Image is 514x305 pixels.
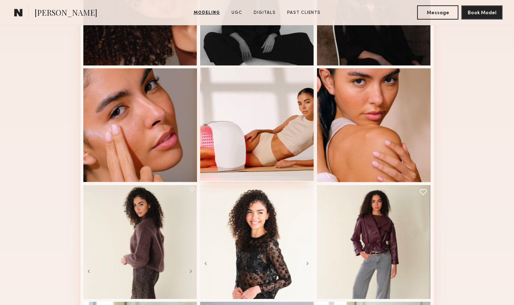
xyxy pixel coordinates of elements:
[251,10,279,16] a: Digitals
[461,9,503,15] a: Book Model
[35,7,97,20] span: [PERSON_NAME]
[284,10,323,16] a: Past Clients
[461,5,503,20] button: Book Model
[229,10,245,16] a: UGC
[417,5,458,20] button: Message
[191,10,223,16] a: Modeling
